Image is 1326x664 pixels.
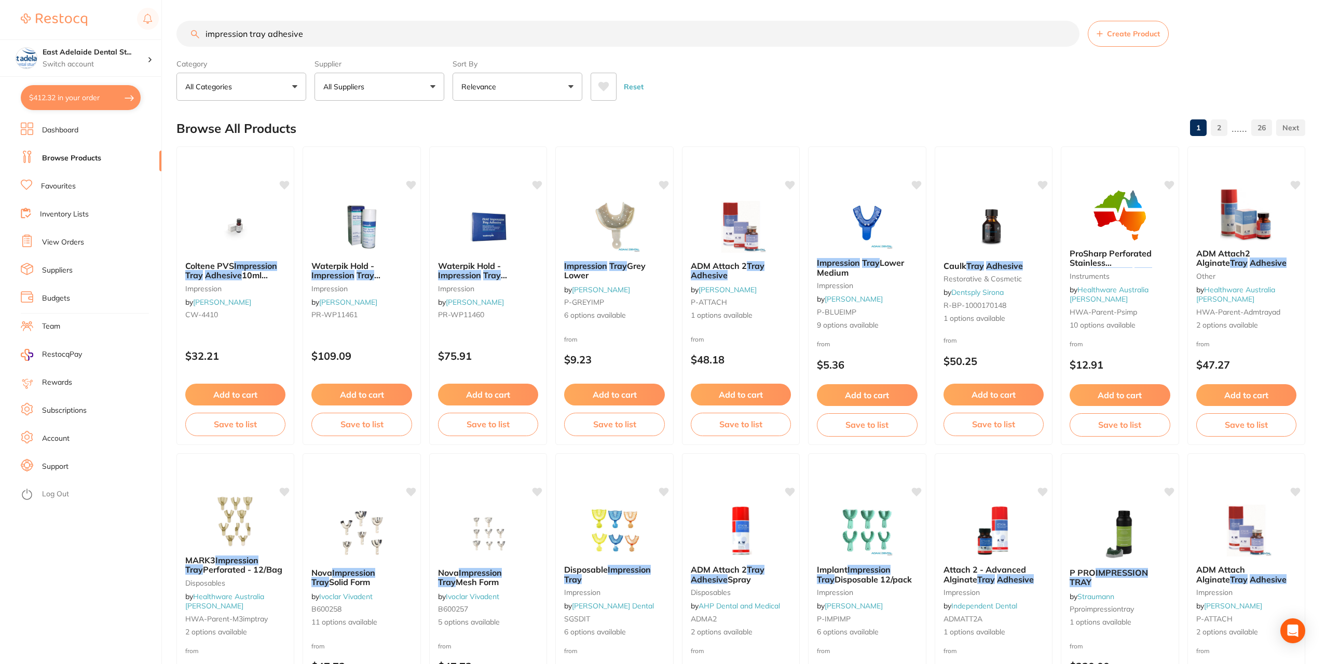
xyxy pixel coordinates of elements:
button: Log Out [21,486,158,503]
small: other [1196,272,1296,280]
em: Tray [977,574,995,585]
em: Tray [483,270,501,280]
b: ADM Attach 2 Tray Adhesive [691,261,791,280]
button: All Categories [176,73,306,101]
button: Save to list [564,413,664,436]
a: Healthware Australia [PERSON_NAME] [1196,285,1275,304]
img: Waterpik Hold - Impression Tray Adhesive - Aerosol Spray - 80ml [328,201,395,253]
span: by [564,285,630,294]
img: Caulk Tray Adhesive [960,201,1027,253]
button: Save to list [438,413,538,436]
img: Implant Impression Tray Disposable 12/pack [833,505,901,557]
a: AHP Dental and Medical [699,601,780,611]
span: by [1070,592,1114,601]
a: [PERSON_NAME] [1204,601,1262,611]
span: Nova [438,567,459,578]
small: impression [817,588,917,597]
span: by [1070,285,1149,304]
img: ADM Attach 2 Tray Adhesive [707,201,774,253]
small: impression [944,588,1044,597]
label: Supplier [315,59,444,69]
span: by [311,592,373,601]
span: from [944,647,957,655]
span: by [1196,285,1275,304]
a: Inventory Lists [40,209,89,220]
img: Disposable Impression Tray [581,505,648,557]
em: Impression [311,270,354,280]
small: restorative & cosmetic [944,275,1044,283]
span: 6 options available [564,310,664,321]
button: Add to cart [185,384,285,405]
b: Nova Impression Tray Mesh Form [438,568,538,587]
b: ADM Attach 2 Tray Adhesive Spray [691,565,791,584]
p: $12.91 [1070,359,1170,371]
span: B600258 [311,604,341,614]
span: from [564,647,578,655]
b: Waterpik Hold - Impression Tray Adhesive - Paint On - 14ml, 2-Pack [438,261,538,280]
span: from [1070,642,1083,650]
button: Save to list [311,413,412,436]
em: Adhesive [691,270,728,280]
small: impression [817,281,917,290]
span: by [944,601,1017,611]
span: SGSDIT [564,614,590,624]
p: $50.25 [944,355,1044,367]
em: Tray [966,261,984,271]
a: [PERSON_NAME] [193,297,251,307]
small: disposables [691,588,791,597]
em: Adhesive [997,574,1034,585]
a: [PERSON_NAME] [446,297,504,307]
span: from [1196,340,1210,348]
span: from [185,647,199,655]
input: Search Products [176,21,1079,47]
span: by [185,297,251,307]
span: 6 options available [564,627,664,638]
span: 2 options available [1196,627,1296,638]
img: Nova Impression Tray Solid Form [328,508,395,560]
span: 6 options available [817,627,917,638]
a: Log Out [42,489,69,499]
span: HWA-parent-m3imptray [185,614,268,624]
em: Impression [234,261,277,271]
small: impression [564,588,664,597]
span: Grey Lower [564,261,646,280]
a: Support [42,462,69,472]
em: Adhesive [205,270,242,280]
em: Impression [1089,267,1132,278]
label: Sort By [453,59,582,69]
span: Lower Medium [817,258,904,277]
small: Instruments [1070,272,1170,280]
span: by [311,297,377,307]
em: Impression [438,270,481,280]
img: ProSharp Perforated Stainless Steel Impression Tray with Retention Rim [1086,188,1154,240]
a: Straumann [1077,592,1114,601]
img: MARK3 Impression Tray Perforated - 12/Bag [202,495,269,547]
a: 1 [1190,117,1207,138]
span: from [817,647,830,655]
small: impression [311,284,412,293]
b: Waterpik Hold - Impression Tray Adhesive - Aerosol Spray - 80ml [311,261,412,280]
b: P PRO IMPRESSION TRAY [1070,568,1170,587]
span: Perforated - 12/Bag [203,564,282,575]
em: Tray [438,577,456,587]
h2: Browse All Products [176,121,296,136]
span: 10 options available [1070,320,1170,331]
button: Add to cart [1196,384,1296,406]
em: Adhesive [986,261,1023,271]
span: from [817,340,830,348]
em: Adhesive [438,280,475,290]
button: All Suppliers [315,73,444,101]
span: RestocqPay [42,349,82,360]
p: $32.21 [185,350,285,362]
span: ADM Attach Alginate [1196,564,1245,584]
button: Save to list [691,413,791,436]
span: from [1196,647,1210,655]
img: P PRO IMPRESSION TRAY [1086,508,1154,560]
p: Relevance [461,82,500,92]
a: [PERSON_NAME] Dental [572,601,654,611]
img: ADM Attach 2 Tray Adhesive Spray [707,505,774,557]
em: Tray [609,261,627,271]
span: HWA-parent-psimp [1070,307,1137,317]
h4: East Adelaide Dental Studio [43,47,147,58]
span: by [438,297,504,307]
